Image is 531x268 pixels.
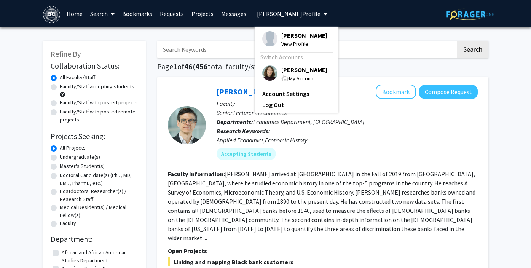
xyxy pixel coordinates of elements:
b: Research Keywords: [217,127,270,135]
label: Faculty/Staff accepting students [60,83,134,91]
label: Undergraduate(s) [60,153,100,161]
span: My Account [289,75,315,82]
p: Open Projects [168,246,478,255]
a: Home [63,0,86,27]
a: Search [86,0,118,27]
iframe: Chat [6,234,32,262]
button: Search [457,41,488,58]
h1: Page of ( total faculty/staff results) [157,62,488,71]
span: [PERSON_NAME] [281,31,327,40]
span: 1 [173,62,177,71]
span: Linking and mapping Black bank customers [168,257,478,266]
a: Bookmarks [118,0,156,27]
div: Switch Accounts [260,53,331,62]
div: Profile Picture[PERSON_NAME]View Profile [262,31,327,48]
div: Applied Economics,Economic History [217,136,478,145]
p: Senior Lecturer in Economics [217,108,478,117]
a: Messages [217,0,250,27]
b: Faculty Information: [168,170,225,178]
fg-read-more: [PERSON_NAME] arrived at [GEOGRAPHIC_DATA] in the Fall of 2019 from [GEOGRAPHIC_DATA], [GEOGRAPHI... [168,170,475,242]
h2: Collaboration Status: [51,61,138,70]
a: Log Out [262,100,331,109]
h2: Projects Seeking: [51,132,138,141]
span: Economics Department, [GEOGRAPHIC_DATA] [253,118,364,126]
label: Doctoral Candidate(s) (PhD, MD, DMD, PharmD, etc.) [60,171,138,187]
label: Postdoctoral Researcher(s) / Research Staff [60,187,138,203]
h2: Department: [51,234,138,244]
a: [PERSON_NAME] [217,87,275,96]
label: All Faculty/Staff [60,73,95,81]
b: Departments: [217,118,253,126]
span: [PERSON_NAME] Profile [257,10,321,18]
img: Profile Picture [262,31,277,46]
mat-chip: Accepting Students [217,148,276,160]
img: ForagerOne Logo [446,8,494,20]
span: Refine By [51,49,81,59]
label: Faculty [60,219,76,227]
input: Search Keywords [157,41,456,58]
span: 46 [184,62,193,71]
button: Add Geoff Clarke to Bookmarks [376,85,416,99]
a: Projects [188,0,217,27]
span: 456 [195,62,208,71]
label: African and African American Studies Department [62,249,136,265]
div: Profile Picture[PERSON_NAME]My Account [262,65,327,83]
label: Medical Resident(s) / Medical Fellow(s) [60,203,138,219]
img: Brandeis University Logo [43,6,60,23]
a: Account Settings [262,89,331,98]
span: View Profile [281,40,327,48]
span: [PERSON_NAME] [281,65,327,74]
button: Compose Request to Geoff Clarke [419,85,478,99]
label: Faculty/Staff with posted remote projects [60,108,138,124]
label: Master's Student(s) [60,162,105,170]
a: Requests [156,0,188,27]
img: Profile Picture [262,65,277,81]
label: All Projects [60,144,86,152]
label: Faculty/Staff with posted projects [60,99,138,107]
p: Faculty [217,99,478,108]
